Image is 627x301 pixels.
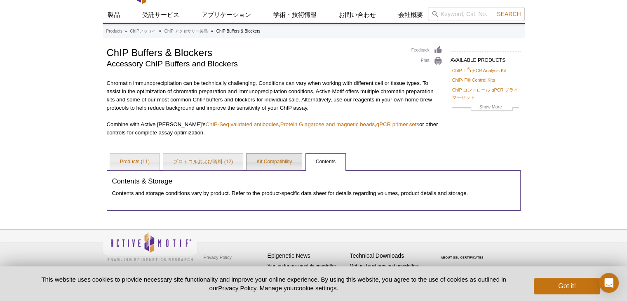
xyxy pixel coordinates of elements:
a: Privacy Policy [218,285,256,292]
a: Contents [306,154,345,170]
a: 受託サービス [137,7,184,23]
a: Kit Compatibility [247,154,302,170]
span: Search [497,11,521,17]
li: » [159,29,161,33]
button: Got it! [534,278,600,294]
a: プロトコルおよび資料 (12) [163,154,243,170]
li: » [211,29,213,33]
a: Products (11) [110,154,160,170]
button: Search [494,10,523,18]
a: ChIP アクセサリー製品 [164,28,208,35]
p: Combine with Active [PERSON_NAME]'s , , or other controls for complete assay optimization. [107,120,442,137]
img: Active Motif, [103,230,197,263]
a: ChIP コントロール qPCR プライマーセット [452,86,519,101]
p: Chromatin immunoprecipitation can be technically challenging. Conditions can vary when working wi... [107,79,442,112]
p: Contents and storage conditions vary by product. Refer to the product-specific data sheet for det... [112,190,515,197]
li: ChIP Buffers & Blockers [216,29,261,33]
a: Products [106,28,122,35]
h4: Epigenetic News [268,252,346,259]
li: » [124,29,127,33]
a: qPCR primer sets [376,121,419,127]
a: 製品 [103,7,125,23]
a: Print [411,57,442,66]
h4: Technical Downloads [350,252,428,259]
h2: Accessory ChIP Buffers and Blockers [107,60,403,68]
a: ChIP-IT® Control Kits [452,76,495,84]
a: アプリケーション [197,7,256,23]
a: お問い合わせ [334,7,381,23]
a: Privacy Policy [202,251,234,263]
a: Feedback [411,46,442,55]
a: ChIP-Seq validated antibodies [205,121,278,127]
a: 学術・技術情報 [268,7,322,23]
input: Keyword, Cat. No. [428,7,525,21]
sup: ® [467,67,470,71]
a: Terms & Conditions [202,263,245,276]
a: ABOUT SSL CERTIFICATES [441,256,484,259]
a: 会社概要 [393,7,428,23]
h2: AVAILABLE PRODUCTS [451,51,521,66]
div: Open Intercom Messenger [599,273,619,293]
h3: Contents & Storage [112,177,515,186]
button: cookie settings [296,285,336,292]
p: Sign up for our monthly newsletter highlighting recent publications in the field of epigenetics. [268,262,346,290]
a: Protein G agarose and magnetic beads [280,121,375,127]
a: ChIPアッセイ [130,28,155,35]
p: This website uses cookies to provide necessary site functionality and improve your online experie... [27,275,521,292]
a: Show More [452,103,519,113]
p: Get our brochures and newsletters, or request them by mail. [350,262,428,283]
table: Click to Verify - This site chose Symantec SSL for secure e-commerce and confidential communicati... [432,244,494,262]
h1: ChIP Buffers & Blockers [107,46,403,58]
a: ChIP-IT®qPCR Analysis Kit [452,67,506,74]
